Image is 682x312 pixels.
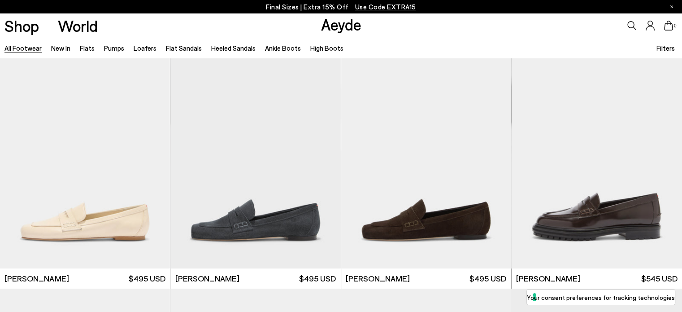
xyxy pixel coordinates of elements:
[512,54,682,268] img: Leon Loafers
[170,268,340,289] a: [PERSON_NAME] $495 USD
[527,290,675,305] button: Your consent preferences for tracking technologies
[341,268,511,289] a: [PERSON_NAME] $495 USD
[4,18,39,34] a: Shop
[512,268,682,289] a: [PERSON_NAME] $545 USD
[170,54,340,268] img: Lana Suede Loafers
[4,273,69,284] span: [PERSON_NAME]
[134,44,156,52] a: Loafers
[211,44,256,52] a: Heeled Sandals
[80,44,95,52] a: Flats
[310,44,343,52] a: High Boots
[341,54,511,268] img: Lana Suede Loafers
[673,23,678,28] span: 0
[469,273,506,284] span: $495 USD
[299,273,336,284] span: $495 USD
[266,1,416,13] p: Final Sizes | Extra 15% Off
[265,44,301,52] a: Ankle Boots
[641,273,678,284] span: $545 USD
[166,44,202,52] a: Flat Sandals
[129,273,165,284] span: $495 USD
[51,44,70,52] a: New In
[4,44,42,52] a: All Footwear
[664,21,673,31] a: 0
[656,44,675,52] span: Filters
[104,44,124,52] a: Pumps
[516,273,580,284] span: [PERSON_NAME]
[527,293,675,302] label: Your consent preferences for tracking technologies
[355,3,416,11] span: Navigate to /collections/ss25-final-sizes
[346,273,410,284] span: [PERSON_NAME]
[58,18,98,34] a: World
[175,273,239,284] span: [PERSON_NAME]
[321,15,361,34] a: Aeyde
